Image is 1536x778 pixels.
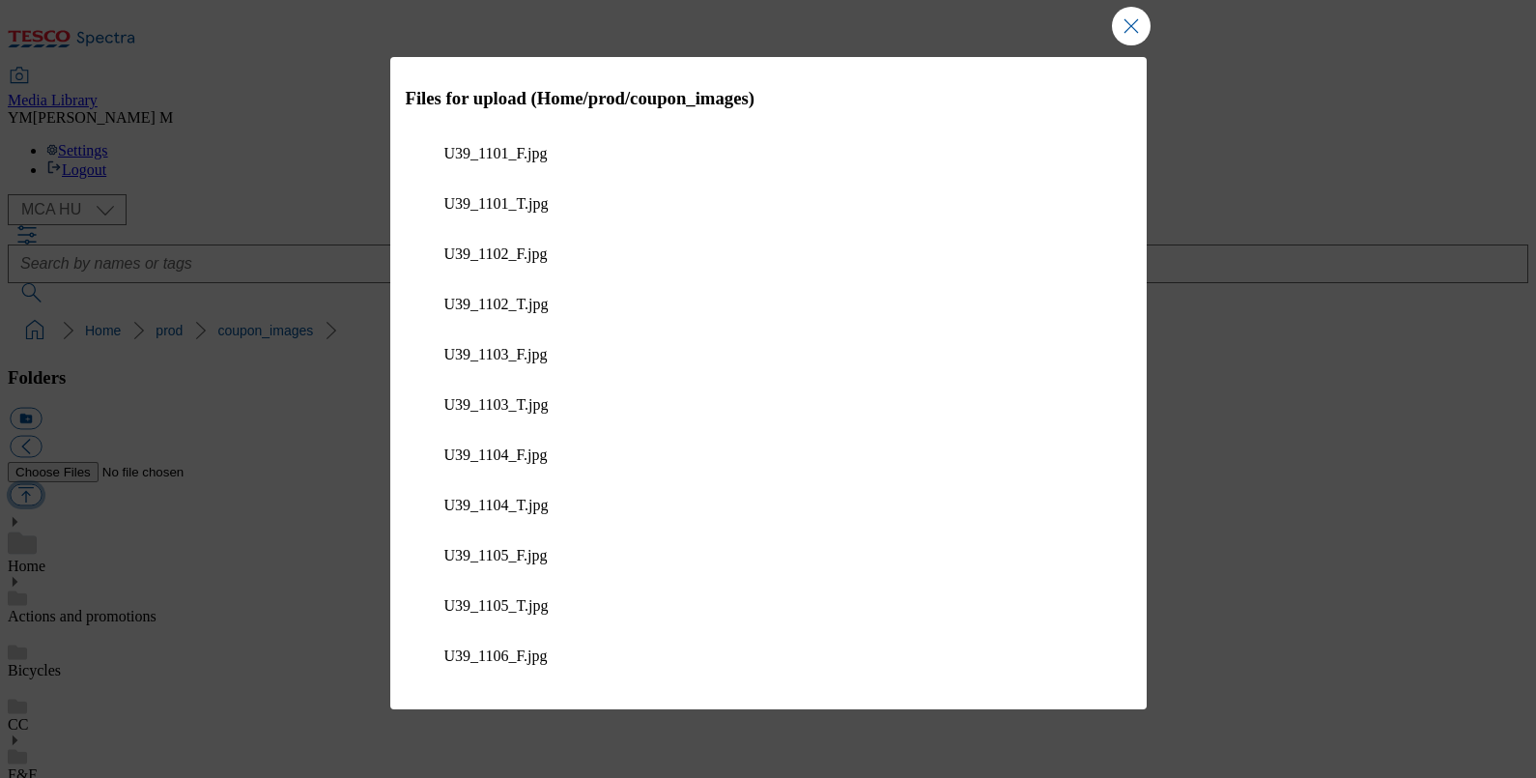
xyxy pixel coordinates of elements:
[444,447,1093,464] figcaption: U39_1104_F.jpg
[1112,7,1151,45] button: Close Modal
[444,396,1093,414] figcaption: U39_1103_T.jpg
[444,497,1093,514] figcaption: U39_1104_T.jpg
[390,57,1147,709] div: Modal
[406,88,1131,109] h3: Files for upload (Home/prod/coupon_images)
[444,245,1093,263] figcaption: U39_1102_F.jpg
[444,145,1093,162] figcaption: U39_1101_F.jpg
[444,648,1093,665] figcaption: U39_1106_F.jpg
[444,346,1093,363] figcaption: U39_1103_F.jpg
[444,547,1093,564] figcaption: U39_1105_F.jpg
[444,597,1093,615] figcaption: U39_1105_T.jpg
[444,296,1093,313] figcaption: U39_1102_T.jpg
[444,195,1093,213] figcaption: U39_1101_T.jpg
